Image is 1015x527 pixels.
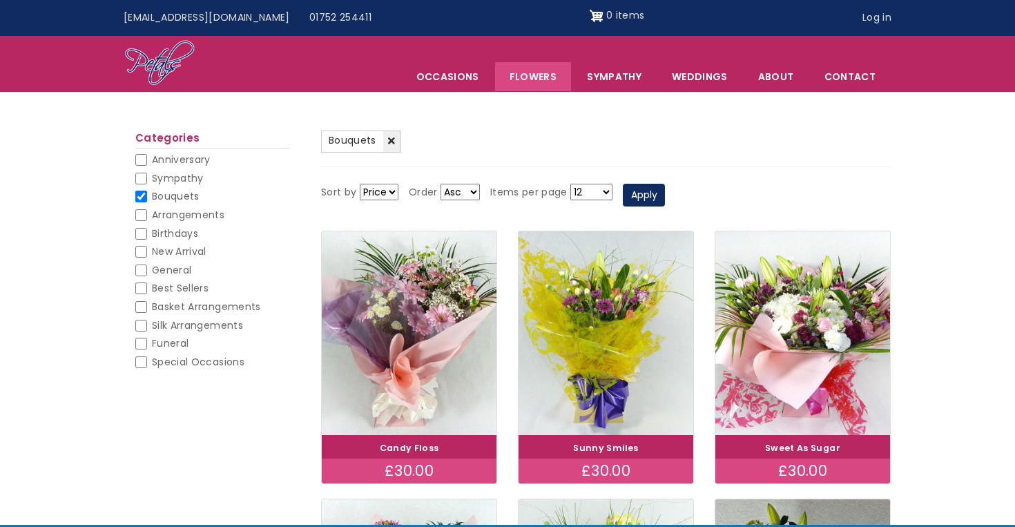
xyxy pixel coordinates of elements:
[606,8,644,22] span: 0 items
[744,62,809,91] a: About
[114,5,300,31] a: [EMAIL_ADDRESS][DOMAIN_NAME]
[152,171,204,185] span: Sympathy
[152,263,191,277] span: General
[152,208,224,222] span: Arrangements
[152,153,211,166] span: Anniversary
[329,133,376,147] span: Bouquets
[715,231,890,435] img: Sweet As Sugar
[321,131,401,153] a: Bouquets
[152,355,244,369] span: Special Occasions
[124,39,195,88] img: Home
[152,227,198,240] span: Birthdays
[657,62,742,91] span: Weddings
[402,62,494,91] span: Occasions
[715,459,890,483] div: £30.00
[152,245,206,258] span: New Arrival
[765,442,840,454] a: Sweet As Sugar
[519,231,693,435] img: Sunny Smiles
[152,318,243,332] span: Silk Arrangements
[590,5,645,27] a: Shopping cart 0 items
[152,336,188,350] span: Funeral
[572,62,656,91] a: Sympathy
[490,184,568,201] label: Items per page
[321,184,356,201] label: Sort by
[380,442,439,454] a: Candy Floss
[152,300,261,314] span: Basket Arrangements
[495,62,571,91] a: Flowers
[623,184,665,207] button: Apply
[152,189,200,203] span: Bouquets
[853,5,901,31] a: Log in
[322,231,496,435] img: Candy Floss
[300,5,381,31] a: 01752 254411
[322,459,496,483] div: £30.00
[590,5,603,27] img: Shopping cart
[810,62,890,91] a: Contact
[573,442,638,454] a: Sunny Smiles
[409,184,438,201] label: Order
[519,459,693,483] div: £30.00
[135,132,289,148] h2: Categories
[152,281,209,295] span: Best Sellers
